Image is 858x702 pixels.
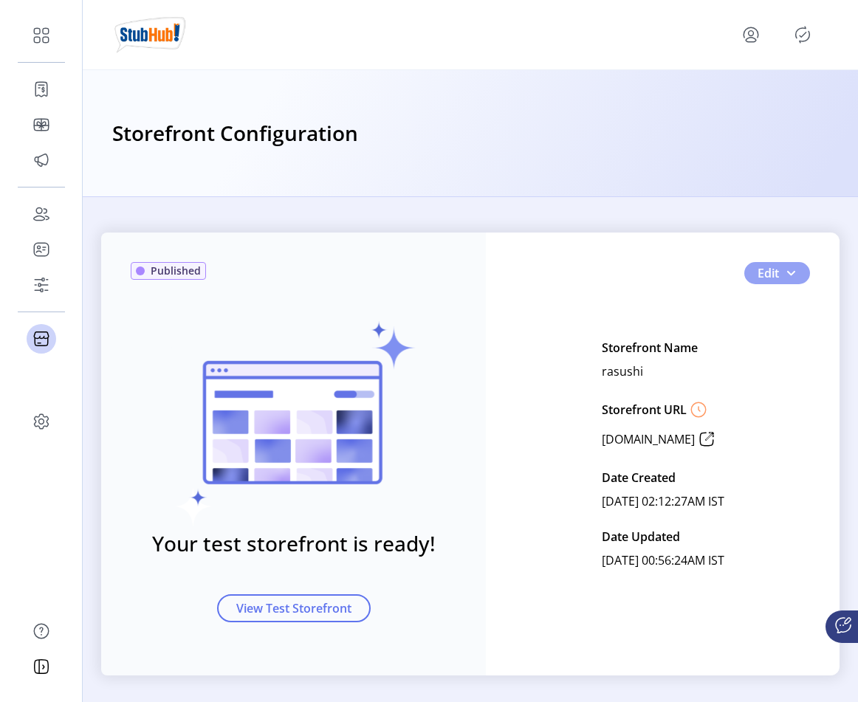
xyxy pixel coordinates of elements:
img: logo [112,14,188,55]
p: Date Created [602,466,676,489]
p: [DATE] 00:56:24AM IST [602,548,724,572]
p: [DATE] 02:12:27AM IST [602,489,724,513]
button: menu [739,23,763,47]
span: Edit [758,264,779,282]
h3: Your test storefront is ready! [152,528,436,559]
span: View Test Storefront [236,599,351,617]
span: Published [151,263,201,278]
p: Storefront URL [602,401,687,419]
h3: Storefront Configuration [112,117,358,150]
p: Date Updated [602,525,680,548]
p: Storefront Name [602,336,698,359]
button: View Test Storefront [217,594,371,622]
button: Edit [744,262,810,284]
p: rasushi [602,359,643,383]
button: Publisher Panel [791,23,814,47]
p: [DOMAIN_NAME] [602,430,695,448]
